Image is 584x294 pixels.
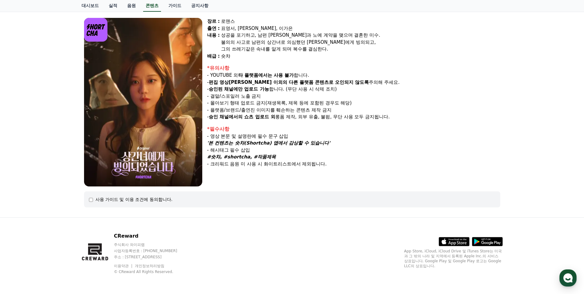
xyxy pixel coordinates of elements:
div: 출연 : [207,25,220,32]
div: *필수사항 [207,125,500,133]
a: 설정 [79,195,118,211]
p: - 주의해 주세요. [207,79,500,86]
p: 사업자등록번호 : [PHONE_NUMBER] [114,248,189,253]
p: CReward [114,232,189,240]
a: 대화 [41,195,79,211]
div: 배급 : [207,53,220,60]
div: 사용 가이드 및 이용 조건에 동의합니다. [95,196,173,202]
div: - 영상 본문 및 설명란에 필수 문구 삽입 [207,133,500,140]
strong: 편집 영상[PERSON_NAME] 이외의 [209,80,287,85]
p: App Store, iCloud, iCloud Drive 및 iTunes Store는 미국과 그 밖의 나라 및 지역에서 등록된 Apple Inc.의 서비스 상표입니다. Goo... [404,249,503,268]
img: logo [84,18,108,42]
div: 표영서, [PERSON_NAME], 이가은 [221,25,500,32]
strong: 승인된 채널에만 업로드 가능 [209,86,269,92]
span: 홈 [19,205,23,210]
strong: #숏챠, #shortcha, #작품제목 [207,154,276,160]
a: 홈 [2,195,41,211]
span: 설정 [95,205,103,210]
strong: 타 플랫폼에서는 사용 불가 [238,72,294,78]
p: - 몰아보기 형태 업로드 금지(재생목록, 제목 등에 포함된 경우도 해당) [207,100,500,107]
p: 주소 : [STREET_ADDRESS] [114,255,189,259]
strong: '본 컨텐츠는 숏챠(Shortcha) 앱에서 감상할 수 있습니다' [207,140,330,146]
p: © CReward All Rights Reserved. [114,269,189,274]
p: - 롱폼 제작, 외부 유출, 불펌, 무단 사용 모두 금지됩니다. [207,113,500,120]
div: 로맨스 [221,18,500,25]
p: - 결말/스포일러 노출 금지 [207,93,500,100]
p: 주식회사 와이피랩 [114,242,189,247]
a: 이용약관 [114,264,133,268]
strong: 다른 플랫폼 콘텐츠로 오인되지 않도록 [289,80,369,85]
span: 대화 [56,205,64,210]
p: - YOUTUBE 외 합니다. [207,72,500,79]
div: - 해시태그 필수 삽입 [207,147,500,154]
img: video [84,18,202,186]
strong: 승인 채널에서의 쇼츠 업로드 외 [209,114,275,120]
p: - 플랫폼/브랜드/출연진 이미지를 훼손하는 콘텐츠 제작 금지 [207,107,500,114]
div: *유의사항 [207,64,500,72]
div: 장르 : [207,18,220,25]
div: 불의의 사고로 남편의 상간녀로 의심했던 [PERSON_NAME]에게 빙의되고, [221,39,500,46]
div: 내용 : [207,32,220,53]
div: 그의 쓰레기같은 속내를 알게 되며 복수를 결심한다. [221,46,500,53]
div: 성공을 포기하고, 남편 [PERSON_NAME]과 노예 계약을 맺으며 결혼한 미수. [221,32,500,39]
p: - 합니다. (무단 사용 시 삭제 조치) [207,86,500,93]
div: - 크리워드 음원 미 사용 시 화이트리스트에서 제외됩니다. [207,161,500,168]
a: 개인정보처리방침 [135,264,164,268]
div: 숏챠 [221,53,500,60]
